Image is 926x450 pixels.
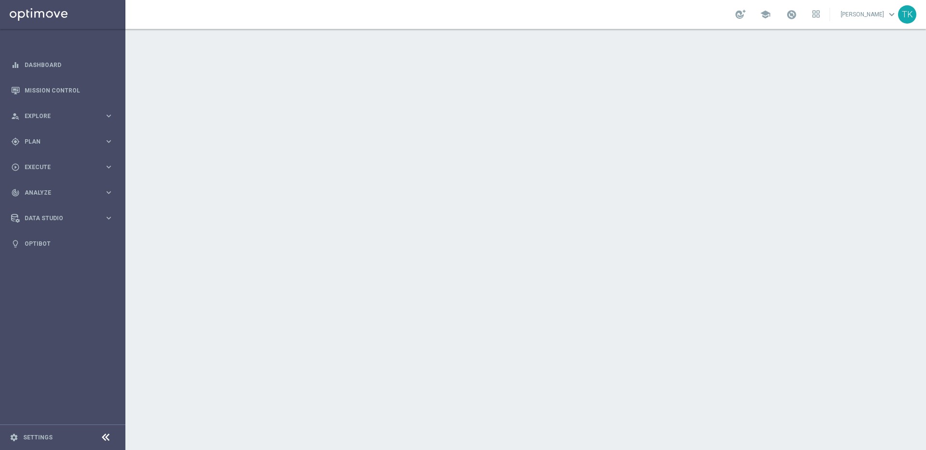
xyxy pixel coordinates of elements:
[11,231,113,256] div: Optibot
[104,137,113,146] i: keyboard_arrow_right
[25,52,113,78] a: Dashboard
[11,61,20,69] i: equalizer
[11,188,20,197] i: track_changes
[11,87,114,94] button: Mission Control
[104,111,113,120] i: keyboard_arrow_right
[25,190,104,196] span: Analyze
[11,163,104,172] div: Execute
[11,61,114,69] button: equalizer Dashboard
[25,139,104,145] span: Plan
[11,52,113,78] div: Dashboard
[25,78,113,103] a: Mission Control
[11,112,20,120] i: person_search
[104,188,113,197] i: keyboard_arrow_right
[840,7,898,22] a: [PERSON_NAME]keyboard_arrow_down
[760,9,771,20] span: school
[11,112,114,120] button: person_search Explore keyboard_arrow_right
[25,215,104,221] span: Data Studio
[25,164,104,170] span: Execute
[10,433,18,442] i: settings
[11,239,20,248] i: lightbulb
[11,112,104,120] div: Explore
[898,5,916,24] div: TK
[11,138,114,146] button: gps_fixed Plan keyboard_arrow_right
[23,435,53,440] a: Settings
[11,137,20,146] i: gps_fixed
[11,163,114,171] button: play_circle_outline Execute keyboard_arrow_right
[25,231,113,256] a: Optibot
[25,113,104,119] span: Explore
[11,78,113,103] div: Mission Control
[11,214,104,223] div: Data Studio
[11,214,114,222] button: Data Studio keyboard_arrow_right
[11,240,114,248] button: lightbulb Optibot
[886,9,897,20] span: keyboard_arrow_down
[104,162,113,172] i: keyboard_arrow_right
[11,163,20,172] i: play_circle_outline
[11,189,114,197] button: track_changes Analyze keyboard_arrow_right
[11,188,104,197] div: Analyze
[11,137,104,146] div: Plan
[104,213,113,223] i: keyboard_arrow_right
